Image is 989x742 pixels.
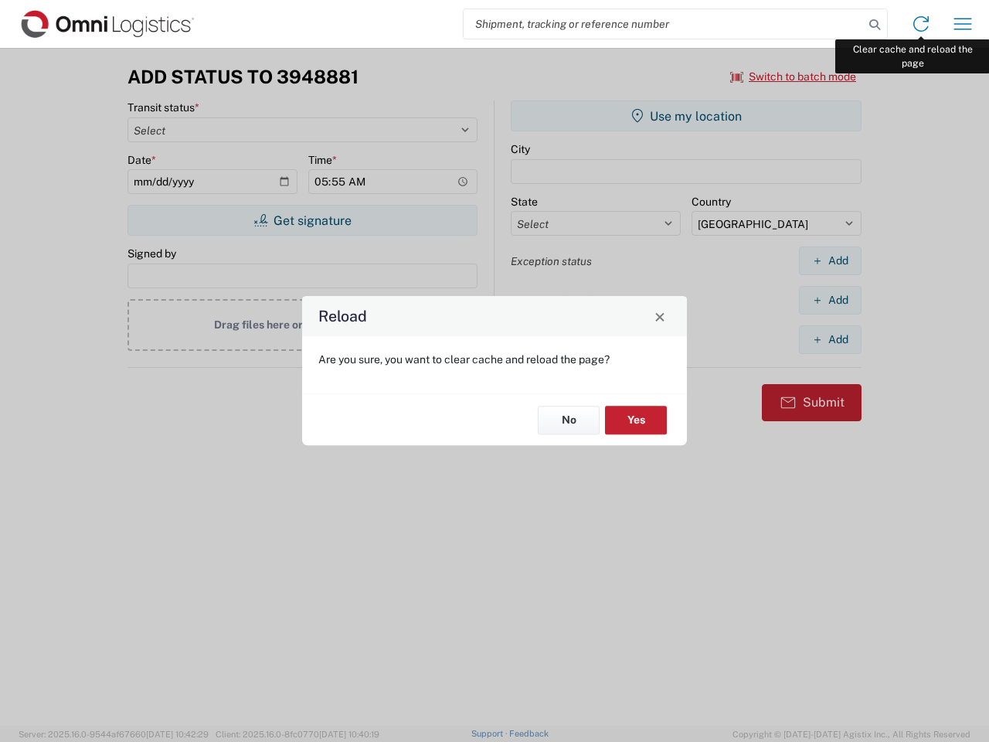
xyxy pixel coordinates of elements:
button: No [538,406,600,434]
h4: Reload [318,305,367,328]
button: Close [649,305,671,327]
button: Yes [605,406,667,434]
input: Shipment, tracking or reference number [464,9,864,39]
p: Are you sure, you want to clear cache and reload the page? [318,352,671,366]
